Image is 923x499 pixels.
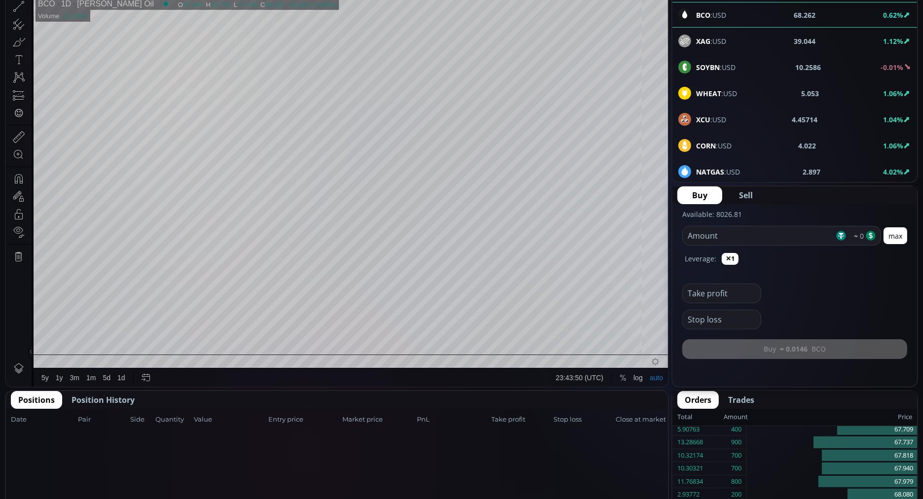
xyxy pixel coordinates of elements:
[731,423,741,436] div: 400
[232,24,252,32] div: 67.436
[36,397,43,405] div: 5y
[696,115,710,124] b: XCU
[685,253,716,264] label: Leverage:
[721,391,762,409] button: Trades
[883,141,903,150] b: 1.06%
[696,167,724,177] b: NATGAS
[696,167,740,177] span: :USD
[799,141,816,151] b: 4.022
[491,415,551,425] span: Take profit
[731,449,741,462] div: 700
[178,24,197,32] div: 67.843
[884,227,907,244] button: max
[883,36,903,46] b: 1.12%
[228,24,232,32] div: L
[677,186,722,204] button: Buy
[32,23,49,32] div: BCO
[677,436,703,449] div: 13.28668
[268,415,340,425] span: Entry price
[747,423,917,436] div: 67.709
[747,475,917,489] div: 67.979
[205,24,225,32] div: 68.704
[130,415,152,425] span: Side
[111,397,119,405] div: 1d
[417,415,488,425] span: PnL
[49,23,65,32] div: 1D
[677,449,703,462] div: 10.32174
[133,5,161,13] div: Compare
[628,397,637,405] div: log
[696,36,726,46] span: :USD
[747,436,917,449] div: 67.737
[57,36,81,43] div: 21.195K
[692,189,707,201] span: Buy
[72,394,135,406] span: Position History
[32,36,53,43] div: Volume
[696,62,736,72] span: :USD
[722,253,738,265] button: ✕1
[282,24,330,32] div: +0.429 (+0.63%)
[84,5,89,13] div: D
[172,24,178,32] div: O
[794,36,815,46] b: 39.044
[677,411,724,424] div: Total
[883,89,903,98] b: 1.06%
[610,392,624,410] div: Toggle Percentage
[184,5,214,13] div: Indicators
[803,167,820,177] b: 2.897
[23,368,27,382] div: Hide Drawings Toolbar
[685,394,711,406] span: Orders
[696,63,720,72] b: SOYBN
[97,397,105,405] div: 5d
[11,391,62,409] button: Positions
[731,462,741,475] div: 700
[200,24,205,32] div: H
[155,23,164,32] div: Market open
[50,397,57,405] div: 1y
[18,394,55,406] span: Positions
[194,415,265,425] span: Value
[696,141,716,150] b: CORN
[801,88,819,99] b: 5.053
[64,397,74,405] div: 3m
[881,63,903,72] b: -0.01%
[644,397,657,405] div: auto
[696,88,737,99] span: :USD
[850,231,864,241] span: ≈ 0
[78,415,127,425] span: Pair
[65,23,148,32] div: [PERSON_NAME] Oil
[677,423,700,436] div: 5.90763
[80,397,90,405] div: 1m
[9,132,17,141] div: 
[677,475,703,488] div: 11.76834
[696,89,721,98] b: WHEAT
[747,462,917,475] div: 67.940
[547,392,601,410] button: 23:43:50 (UTC)
[132,392,148,410] div: Go to
[554,415,613,425] span: Stop loss
[883,167,903,177] b: 4.02%
[640,392,661,410] div: Toggle Auto Scale
[696,141,732,151] span: :USD
[748,411,912,424] div: Price
[677,391,719,409] button: Orders
[731,475,741,488] div: 800
[747,449,917,463] div: 67.818
[728,394,754,406] span: Trades
[795,62,821,72] b: 10.2586
[11,415,75,425] span: Date
[616,415,663,425] span: Close at market
[792,114,817,125] b: 4.45714
[696,36,710,46] b: XAG
[682,210,742,219] label: Available: 8026.81
[255,24,259,32] div: C
[259,24,279,32] div: 68.262
[739,189,753,201] span: Sell
[677,462,703,475] div: 10.30321
[724,411,748,424] div: Amount
[731,436,741,449] div: 900
[550,397,597,405] span: 23:43:50 (UTC)
[696,114,726,125] span: :USD
[343,415,414,425] span: Market price
[155,415,191,425] span: Quantity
